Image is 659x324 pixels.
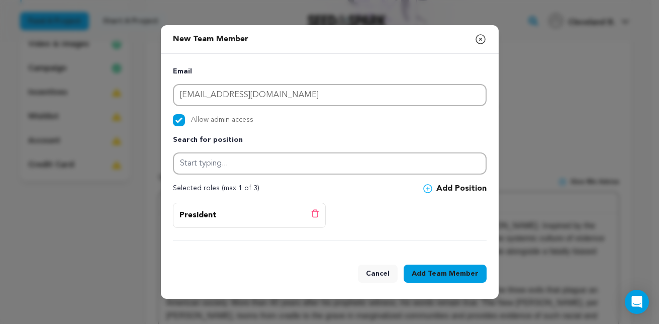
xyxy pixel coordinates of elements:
div: Open Intercom Messenger [625,290,649,314]
button: Cancel [358,265,398,283]
p: Selected roles (max 1 of 3) [173,183,259,195]
input: Email address [173,84,487,106]
p: Search for position [173,134,487,146]
button: AddTeam Member [404,265,487,283]
input: Start typing... [173,152,487,175]
p: New Team Member [173,29,248,49]
p: Email [173,66,487,78]
p: President [179,209,217,221]
input: Allow admin access [173,114,185,126]
span: Team Member [428,269,479,279]
button: Add Position [423,183,487,195]
span: Allow admin access [191,114,253,126]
